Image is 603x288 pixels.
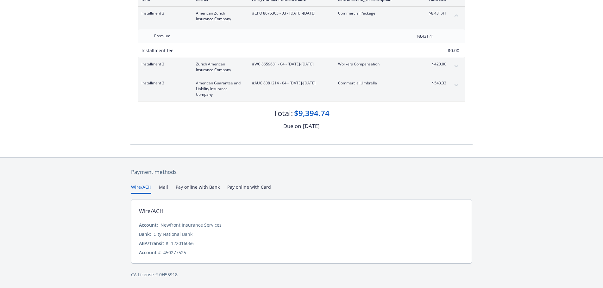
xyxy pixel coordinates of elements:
span: Installment 3 [141,10,186,16]
span: American Guarantee and Liability Insurance Company [196,80,242,97]
div: $9,394.74 [294,108,330,119]
div: Installment 3American Zurich Insurance Company#CPO 8675365 - 03 - [DATE]-[DATE]Commercial Package... [138,7,465,26]
div: Wire/ACH [139,207,164,215]
button: Pay online with Bank [176,184,220,194]
span: Installment 3 [141,61,186,67]
span: Installment 3 [141,80,186,86]
div: Due on [283,122,301,130]
span: Commercial Umbrella [338,80,412,86]
span: $420.00 [423,61,446,67]
input: 0.00 [422,46,463,55]
span: Workers Compensation [338,61,412,67]
span: American Zurich Insurance Company [196,10,242,22]
span: $543.33 [423,80,446,86]
span: Commercial Package [338,10,412,16]
div: Payment methods [131,168,472,176]
div: Total: [273,108,293,119]
input: 0.00 [397,32,438,41]
div: ABA/Transit # [139,240,168,247]
div: City National Bank [154,231,192,237]
span: #AUC 8081214 - 04 - [DATE]-[DATE] [252,80,328,86]
div: Newfront Insurance Services [160,222,222,228]
span: Zurich American Insurance Company [196,61,242,73]
div: Account # [139,249,161,256]
div: [DATE] [303,122,320,130]
button: Pay online with Card [227,184,271,194]
span: #CPO 8675365 - 03 - [DATE]-[DATE] [252,10,328,16]
div: Account: [139,222,158,228]
button: collapse content [451,10,462,21]
span: Installment fee [141,47,173,53]
span: Premium [154,33,170,39]
button: Mail [159,184,168,194]
span: #WC 8659681 - 04 - [DATE]-[DATE] [252,61,328,67]
div: CA License # 0H55918 [131,271,472,278]
div: Bank: [139,231,151,237]
button: expand content [451,80,462,90]
div: 122016066 [171,240,194,247]
button: expand content [451,61,462,71]
div: Installment 3Zurich American Insurance Company#WC 8659681 - 04 - [DATE]-[DATE]Workers Compensatio... [138,58,465,77]
div: Installment 3American Guarantee and Liability Insurance Company#AUC 8081214 - 04 - [DATE]-[DATE]C... [138,77,465,101]
span: $8,431.41 [423,10,446,16]
div: 450277525 [163,249,186,256]
button: Wire/ACH [131,184,151,194]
